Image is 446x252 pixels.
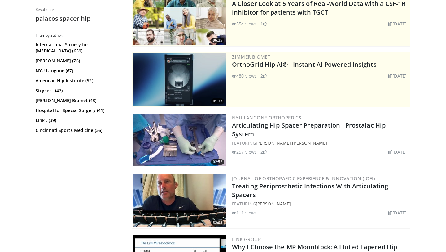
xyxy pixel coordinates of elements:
li: [DATE] [388,20,407,27]
a: LINK Group [232,236,261,242]
span: 52:08 [211,220,224,226]
img: 6f95c388-8d27-470e-95c6-dc0c09e1e37d.300x170_q85_crop-smart_upscale.jpg [133,174,226,227]
li: 2 [260,73,267,79]
a: [PERSON_NAME] (76) [36,58,121,64]
span: 01:37 [211,98,224,104]
h3: Filter by author: [36,33,122,38]
a: [PERSON_NAME] [292,140,327,146]
li: 1 [260,20,267,27]
a: American Hip Institute (52) [36,78,121,84]
a: NYU Langone (67) [36,68,121,74]
a: Cincinnati Sports Medicine (36) [36,127,121,133]
li: 257 views [232,149,257,155]
a: Treating Periprosthetic Infections With Articulating Spacers [232,182,388,199]
a: NYU Langone Orthopedics [232,115,301,121]
a: [PERSON_NAME] [256,140,291,146]
li: 111 views [232,209,257,216]
li: [DATE] [388,149,407,155]
img: 51d03d7b-a4ba-45b7-9f92-2bfbd1feacc3.300x170_q85_crop-smart_upscale.jpg [133,53,226,106]
li: 554 views [232,20,257,27]
p: Results for: [36,7,122,12]
li: [DATE] [388,73,407,79]
span: 02:52 [211,159,224,165]
a: Articulating Hip Spacer Preparation - Prostalac Hip System [232,121,386,138]
a: Link . (39) [36,117,121,124]
span: 06:25 [211,38,224,43]
a: 52:08 [133,174,226,227]
a: OrthoGrid Hip AI® - Instant AI-Powered Insights [232,60,377,69]
a: Stryker . (47) [36,88,121,94]
a: Journal of Orthopaedic Experience & Innovation (JOEI) [232,175,375,182]
a: Zimmer Biomet [232,54,270,60]
img: 5a99cf53-09ed-426b-a1ff-b151c3658a56.300x170_q85_crop-smart_upscale.jpg [133,114,226,166]
div: FEATURING [232,200,409,207]
a: Hospital for Special Surgery (41) [36,107,121,114]
li: [DATE] [388,209,407,216]
li: 480 views [232,73,257,79]
li: 2 [260,149,267,155]
a: [PERSON_NAME] Biomet (43) [36,97,121,104]
a: 02:52 [133,114,226,166]
h2: palacos spacer hip [36,15,122,23]
a: International Society for [MEDICAL_DATA] (659) [36,42,121,54]
a: [PERSON_NAME] [256,201,291,207]
a: 01:37 [133,53,226,106]
div: FEATURING , [232,140,409,146]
